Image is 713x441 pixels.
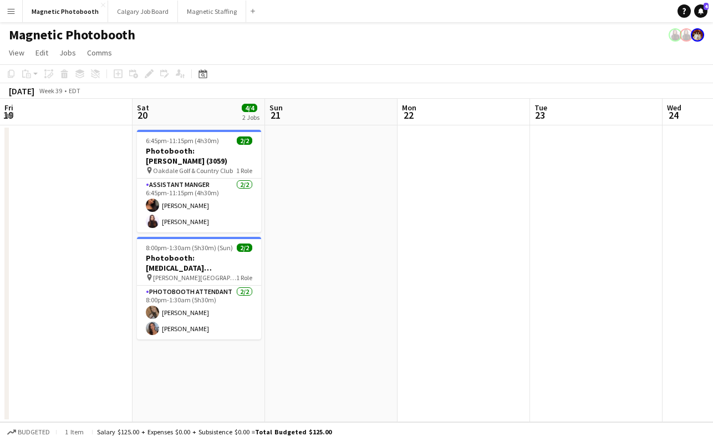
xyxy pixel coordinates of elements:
span: 4/4 [242,104,257,112]
app-card-role: Assistant Manger2/26:45pm-11:15pm (4h30m)[PERSON_NAME][PERSON_NAME] [137,179,261,232]
span: [PERSON_NAME][GEOGRAPHIC_DATA] [153,273,236,282]
app-job-card: 6:45pm-11:15pm (4h30m)2/2Photobooth: [PERSON_NAME] (3059) Oakdale Golf & Country Club1 RoleAssist... [137,130,261,232]
button: Budgeted [6,426,52,438]
span: 20 [135,109,149,121]
span: Edit [35,48,48,58]
span: 1 Role [236,166,252,175]
span: View [9,48,24,58]
span: Fri [4,103,13,113]
app-card-role: Photobooth Attendant2/28:00pm-1:30am (5h30m)[PERSON_NAME][PERSON_NAME] [137,286,261,339]
span: 1 item [61,428,88,436]
span: Week 39 [37,87,64,95]
div: [DATE] [9,85,34,97]
span: Total Budgeted $125.00 [255,428,332,436]
div: EDT [69,87,80,95]
span: 21 [268,109,283,121]
span: 22 [400,109,416,121]
span: 6:45pm-11:15pm (4h30m) [146,136,219,145]
button: Magnetic Staffing [178,1,246,22]
app-user-avatar: Kara & Monika [691,28,704,42]
h3: Photobooth: [PERSON_NAME] (3059) [137,146,261,166]
span: Wed [667,103,681,113]
a: Jobs [55,45,80,60]
span: Jobs [59,48,76,58]
div: Salary $125.00 + Expenses $0.00 + Subsistence $0.00 = [97,428,332,436]
h1: Magnetic Photobooth [9,27,135,43]
span: 2/2 [237,136,252,145]
span: Budgeted [18,428,50,436]
button: Calgary Job Board [108,1,178,22]
span: Tue [534,103,547,113]
a: 4 [694,4,707,18]
span: Sat [137,103,149,113]
a: Edit [31,45,53,60]
span: Mon [402,103,416,113]
span: 24 [665,109,681,121]
a: View [4,45,29,60]
span: 2/2 [237,244,252,252]
a: Comms [83,45,116,60]
span: 4 [704,3,709,10]
app-user-avatar: Maria Lopes [669,28,682,42]
span: 1 Role [236,273,252,282]
span: 23 [533,109,547,121]
span: Sun [269,103,283,113]
app-job-card: 8:00pm-1:30am (5h30m) (Sun)2/2Photobooth: [MEDICAL_DATA][PERSON_NAME] (2583) [PERSON_NAME][GEOGRA... [137,237,261,339]
span: Comms [87,48,112,58]
span: 19 [3,109,13,121]
button: Magnetic Photobooth [23,1,108,22]
span: Oakdale Golf & Country Club [153,166,233,175]
span: 8:00pm-1:30am (5h30m) (Sun) [146,244,233,252]
div: 2 Jobs [242,113,259,121]
app-user-avatar: Maria Lopes [680,28,693,42]
h3: Photobooth: [MEDICAL_DATA][PERSON_NAME] (2583) [137,253,261,273]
